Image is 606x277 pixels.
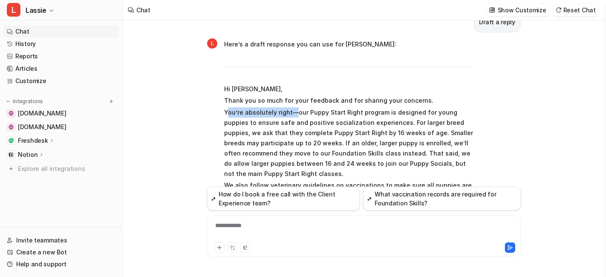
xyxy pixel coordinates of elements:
button: Show Customize [487,4,550,16]
img: reset [556,7,562,13]
p: Draft a reply [479,17,515,27]
span: L [7,3,20,17]
a: Reports [3,50,119,62]
p: Here’s a draft response you can use for [PERSON_NAME]: [224,39,473,49]
a: Articles [3,63,119,75]
span: L [207,38,217,49]
div: Chat [136,6,150,14]
p: Freshdesk [18,136,48,145]
span: Explore all integrations [18,162,115,176]
span: Lassie [26,4,46,16]
p: Thank you so much for your feedback and for sharing your concerns. [224,95,473,106]
p: Show Customize [498,6,546,14]
span: [DOMAIN_NAME] [18,109,66,118]
a: online.whenhoundsfly.com[DOMAIN_NAME] [3,121,119,133]
button: How do I book a free call with the Client Experience team? [207,187,360,211]
img: online.whenhoundsfly.com [9,124,14,130]
button: What vaccination records are required for Foundation Skills? [363,187,521,211]
button: Integrations [3,97,46,106]
a: Help and support [3,258,119,270]
a: Invite teammates [3,234,119,246]
a: www.whenhoundsfly.com[DOMAIN_NAME] [3,107,119,119]
img: Notion [9,152,14,157]
img: explore all integrations [7,164,15,173]
img: www.whenhoundsfly.com [9,111,14,116]
img: customize [489,7,495,13]
a: History [3,38,119,50]
p: Notion [18,150,38,159]
a: Explore all integrations [3,163,119,175]
img: Freshdesk [9,138,14,143]
p: We also follow veterinary guidelines on vaccinations to make sure all puppies are safe during cla... [224,180,473,211]
a: Create a new Bot [3,246,119,258]
a: Customize [3,75,119,87]
img: expand menu [5,98,11,104]
span: [DOMAIN_NAME] [18,123,66,131]
p: Integrations [13,98,43,105]
p: Hi [PERSON_NAME], [224,84,473,94]
p: You’re absolutely right—our Puppy Start Right program is designed for young puppies to ensure saf... [224,107,473,179]
img: menu_add.svg [108,98,114,104]
a: Chat [3,26,119,38]
button: Reset Chat [553,4,599,16]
